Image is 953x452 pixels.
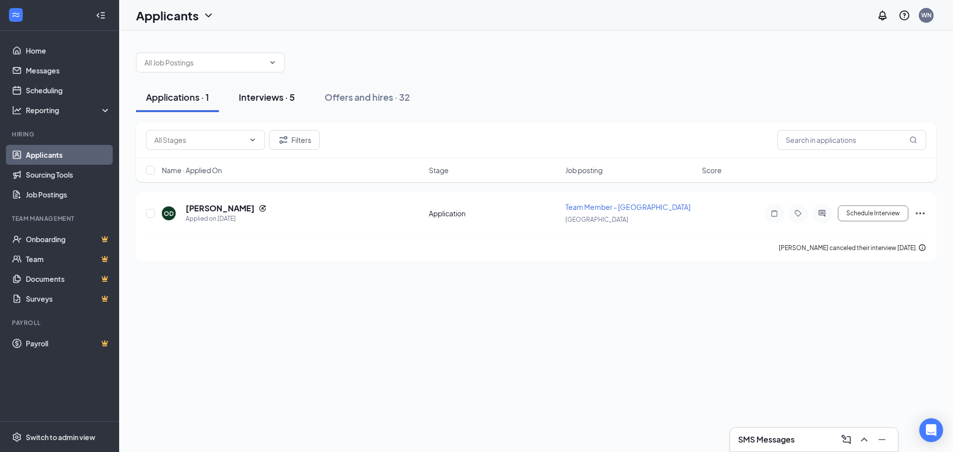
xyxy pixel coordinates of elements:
[738,434,795,445] h3: SMS Messages
[914,207,926,219] svg: Ellipses
[186,214,267,224] div: Applied on [DATE]
[768,209,780,217] svg: Note
[921,11,932,19] div: WN
[154,134,245,145] input: All Stages
[186,203,255,214] h5: [PERSON_NAME]
[779,243,926,253] div: [PERSON_NAME] canceled their interview [DATE].
[96,10,106,20] svg: Collapse
[146,91,209,103] div: Applications · 1
[918,244,926,252] svg: Info
[856,432,872,448] button: ChevronUp
[12,214,109,223] div: Team Management
[11,10,21,20] svg: WorkstreamLogo
[702,165,722,175] span: Score
[792,209,804,217] svg: Tag
[26,432,95,442] div: Switch to admin view
[26,333,111,353] a: PayrollCrown
[26,80,111,100] a: Scheduling
[429,208,559,218] div: Application
[164,209,174,218] div: OD
[162,165,222,175] span: Name · Applied On
[816,209,828,217] svg: ActiveChat
[858,434,870,446] svg: ChevronUp
[26,185,111,204] a: Job Postings
[877,9,888,21] svg: Notifications
[277,134,289,146] svg: Filter
[838,432,854,448] button: ComposeMessage
[12,432,22,442] svg: Settings
[565,165,603,175] span: Job posting
[12,319,109,327] div: Payroll
[777,130,926,150] input: Search in applications
[874,432,890,448] button: Minimize
[325,91,410,103] div: Offers and hires · 32
[269,59,276,66] svg: ChevronDown
[898,9,910,21] svg: QuestionInfo
[876,434,888,446] svg: Minimize
[144,57,265,68] input: All Job Postings
[239,91,295,103] div: Interviews · 5
[26,105,111,115] div: Reporting
[26,61,111,80] a: Messages
[919,418,943,442] div: Open Intercom Messenger
[26,145,111,165] a: Applicants
[249,136,257,144] svg: ChevronDown
[26,269,111,289] a: DocumentsCrown
[259,204,267,212] svg: Reapply
[838,205,908,221] button: Schedule Interview
[12,130,109,138] div: Hiring
[26,249,111,269] a: TeamCrown
[429,165,449,175] span: Stage
[269,130,320,150] button: Filter Filters
[26,41,111,61] a: Home
[565,216,628,223] span: [GEOGRAPHIC_DATA]
[840,434,852,446] svg: ComposeMessage
[136,7,199,24] h1: Applicants
[26,229,111,249] a: OnboardingCrown
[565,202,690,211] span: Team Member - [GEOGRAPHIC_DATA]
[26,165,111,185] a: Sourcing Tools
[12,105,22,115] svg: Analysis
[909,136,917,144] svg: MagnifyingGlass
[203,9,214,21] svg: ChevronDown
[26,289,111,309] a: SurveysCrown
